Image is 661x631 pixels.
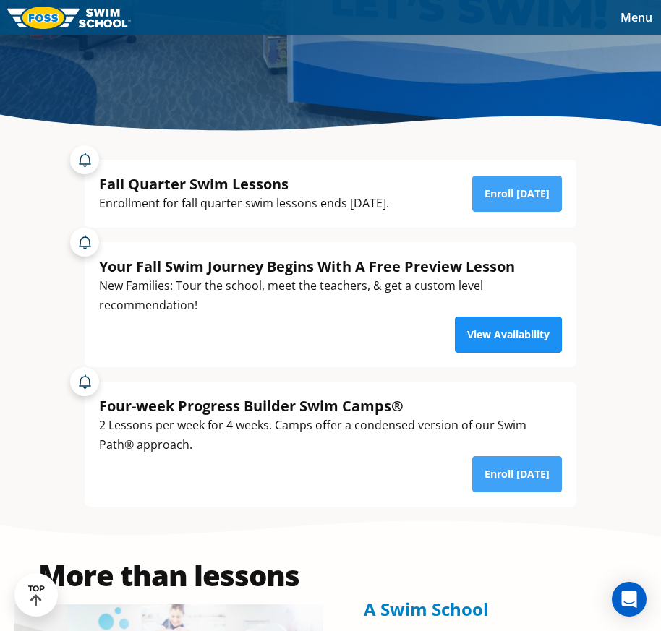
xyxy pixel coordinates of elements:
[612,7,661,28] button: Toggle navigation
[7,7,131,29] img: FOSS Swim School Logo
[472,176,562,212] a: Enroll [DATE]
[99,276,562,315] div: New Families: Tour the school, meet the teachers, & get a custom level recommendation!
[99,257,562,276] div: Your Fall Swim Journey Begins With A Free Preview Lesson
[99,194,389,213] div: Enrollment for fall quarter swim lessons ends [DATE].
[621,9,652,25] span: Menu
[14,561,323,590] h2: More than lessons
[612,582,647,617] div: Open Intercom Messenger
[28,584,45,606] div: TOP
[99,174,389,194] div: Fall Quarter Swim Lessons
[472,456,562,492] a: Enroll [DATE]
[455,317,562,353] a: View Availability
[364,597,488,621] span: A Swim School
[99,396,562,416] div: Four-week Progress Builder Swim Camps®
[99,416,562,455] div: 2 Lessons per week for 4 weeks. Camps offer a condensed version of our Swim Path® approach.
